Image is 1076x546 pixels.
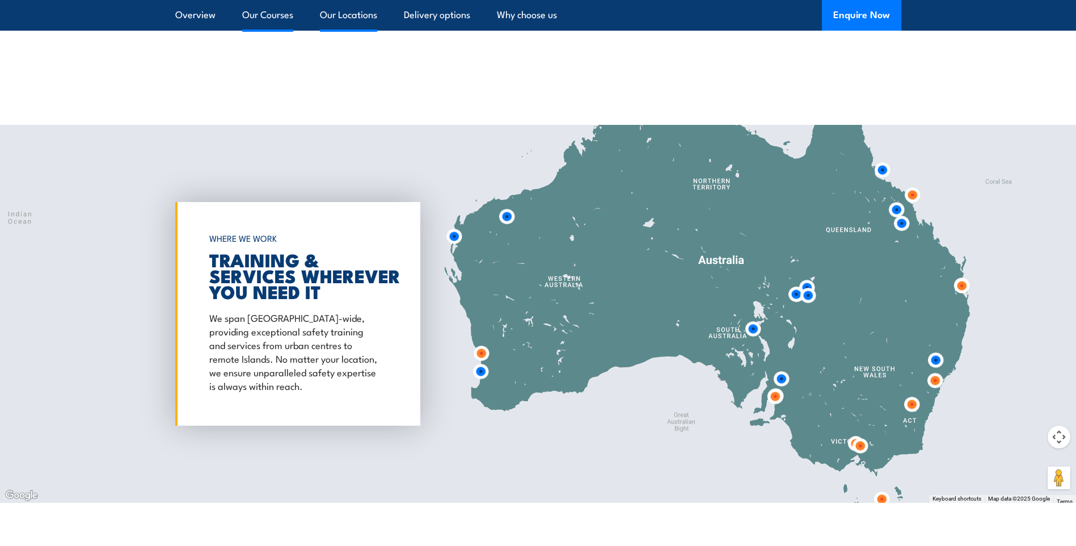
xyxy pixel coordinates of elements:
button: Drag Pegman onto the map to open Street View [1048,467,1070,489]
p: We span [GEOGRAPHIC_DATA]-wide, providing exceptional safety training and services from urban cen... [209,310,381,392]
h2: TRAINING & SERVICES WHEREVER YOU NEED IT [209,251,381,299]
span: Map data ©2025 Google [988,495,1050,502]
button: Map camera controls [1048,426,1070,448]
h6: WHERE WE WORK [209,228,381,249]
button: Keyboard shortcuts [932,495,981,503]
img: Google [3,488,40,503]
a: Terms (opens in new tab) [1057,498,1073,505]
a: Open this area in Google Maps (opens a new window) [3,488,40,503]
